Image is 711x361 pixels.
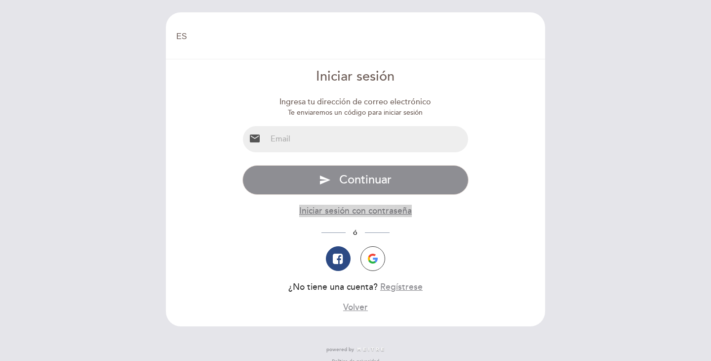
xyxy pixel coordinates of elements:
img: MEITRE [356,347,385,352]
button: Regístrese [380,281,423,293]
div: Ingresa tu dirección de correo electrónico [242,96,469,108]
span: ó [346,228,365,237]
span: ¿No tiene una cuenta? [288,282,378,292]
div: Te enviaremos un código para iniciar sesión [242,108,469,118]
div: Iniciar sesión [242,67,469,87]
i: send [319,174,331,186]
button: Volver [343,301,368,314]
span: powered by [326,346,354,353]
i: email [249,133,261,144]
span: Continuar [339,173,392,187]
img: icon-google.png [368,254,378,264]
button: Iniciar sesión con contraseña [299,205,412,217]
input: Email [267,126,469,152]
button: send Continuar [242,165,469,195]
a: powered by [326,346,385,353]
